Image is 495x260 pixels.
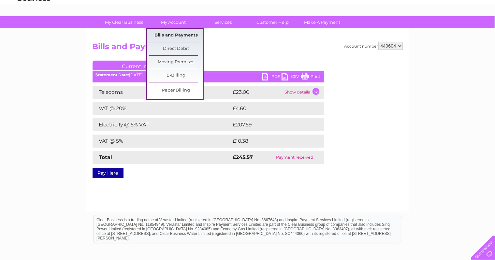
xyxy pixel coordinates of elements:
a: Water [380,28,393,33]
strong: Total [99,154,112,160]
a: Customer Help [246,16,299,28]
div: [DATE] [93,73,324,77]
a: Moving Premises [149,56,203,69]
td: Electricity @ 5% VAT [93,118,231,131]
a: Make A Payment [295,16,349,28]
a: Bills and Payments [149,29,203,42]
td: £4.60 [231,102,309,115]
td: Telecoms [93,86,231,99]
a: E-Billing [149,69,203,82]
a: Print [301,73,321,82]
td: Payment received [265,151,324,164]
a: Paper Billing [149,84,203,97]
a: Energy [397,28,411,33]
h2: Bills and Payments [93,42,403,54]
a: Direct Debit [149,42,203,55]
a: 0333 014 3131 [372,3,417,11]
td: Show details [283,86,324,99]
a: Log out [473,28,489,33]
a: PDF [262,73,282,82]
strong: £245.57 [233,154,253,160]
div: Clear Business is a trading name of Verastar Limited (registered in [GEOGRAPHIC_DATA] No. 3667643... [94,4,402,32]
td: VAT @ 20% [93,102,231,115]
a: Current Invoice [93,61,190,70]
td: VAT @ 5% [93,135,231,148]
a: Blog [438,28,448,33]
a: My Clear Business [97,16,151,28]
td: £10.38 [231,135,310,148]
img: logo.png [17,17,51,37]
a: Pay Here [93,168,124,178]
b: Statement Date: [96,72,129,77]
td: £207.59 [231,118,312,131]
div: Account number [344,42,403,50]
a: Contact [452,28,468,33]
a: Services [196,16,250,28]
a: CSV [282,73,301,82]
td: £23.00 [231,86,283,99]
a: My Account [147,16,200,28]
a: Telecoms [415,28,434,33]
